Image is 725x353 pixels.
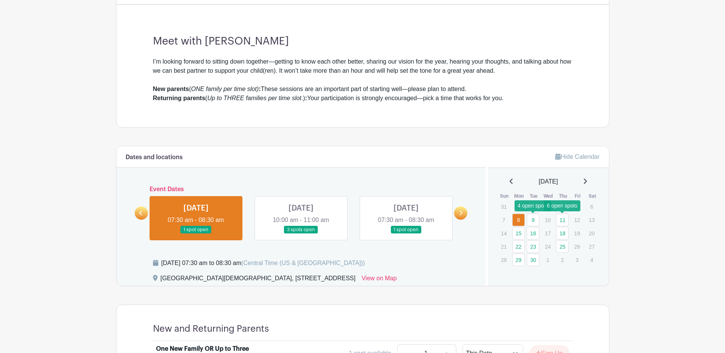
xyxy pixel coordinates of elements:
h6: Dates and locations [126,154,183,161]
a: 11 [556,214,569,226]
p: 10 [542,214,554,226]
h6: Event Dates [148,186,454,193]
p: 14 [497,227,510,239]
div: ( These sessions are an important part of starting well—please plan to attend. ( .) Your particip... [153,85,572,103]
div: 4 open spots [515,200,551,211]
a: 25 [556,240,569,253]
p: 1 [512,201,525,212]
p: 3 [571,254,583,266]
p: 17 [542,227,554,239]
p: 21 [497,241,510,252]
strong: Returning parents [153,95,206,101]
a: 22 [512,240,525,253]
p: 6 [585,201,598,212]
th: Wed [541,192,556,200]
p: 27 [585,241,598,252]
strong: : [259,86,261,92]
a: View on Map [362,274,397,286]
th: Fri [570,192,585,200]
div: [DATE] 07:30 am to 08:30 am [161,259,365,268]
em: ONE [191,86,204,92]
th: Sun [497,192,512,200]
p: 19 [571,227,583,239]
a: 9 [527,214,539,226]
p: 31 [497,201,510,212]
a: 29 [512,254,525,266]
strong: New parents [153,86,189,92]
h4: New and Returning Parents [153,323,269,334]
div: 6 open spots [544,200,580,211]
a: 30 [527,254,539,266]
p: 1 [542,254,554,266]
th: Sat [585,192,600,200]
span: (Central Time (US & [GEOGRAPHIC_DATA])) [241,260,365,266]
strong: : [305,95,307,101]
a: 8 [512,214,525,226]
p: 20 [585,227,598,239]
p: 4 [585,254,598,266]
span: [DATE] [539,177,558,186]
p: 2 [556,254,569,266]
p: 7 [497,214,510,226]
p: 12 [571,214,583,226]
em: family per time slot) [206,86,259,92]
p: 26 [571,241,583,252]
div: [GEOGRAPHIC_DATA][DEMOGRAPHIC_DATA], [STREET_ADDRESS] [161,274,356,286]
a: 16 [527,227,539,240]
p: 24 [542,241,554,252]
p: 28 [497,254,510,266]
p: 13 [585,214,598,226]
a: 18 [556,227,569,240]
th: Mon [512,192,527,200]
a: 23 [527,240,539,253]
a: Hide Calendar [555,153,599,160]
a: 15 [512,227,525,240]
div: I’m looking forward to sitting down together—getting to know each other better, sharing our visio... [153,57,572,85]
th: Thu [556,192,570,200]
th: Tue [526,192,541,200]
em: Up to THREE families per time slot [207,95,301,101]
h3: Meet with [PERSON_NAME] [153,35,572,48]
